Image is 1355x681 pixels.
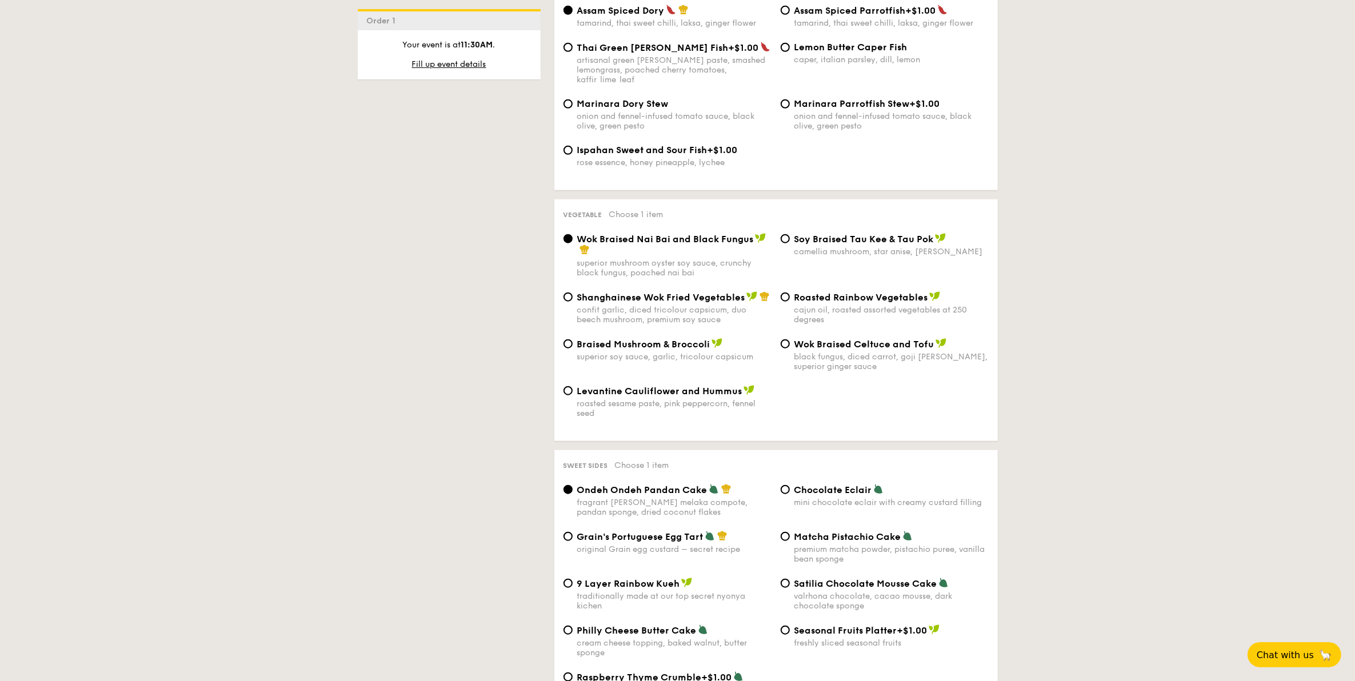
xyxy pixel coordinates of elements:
img: icon-vegetarian.fe4039eb.svg [709,484,719,494]
div: superior mushroom oyster soy sauce, crunchy black fungus, poached nai bai [577,258,772,278]
img: icon-vegan.f8ff3823.svg [744,385,755,395]
span: 🦙 [1318,648,1332,662]
div: onion and fennel-infused tomato sauce, black olive, green pesto [577,111,772,131]
input: Grain's Portuguese Egg Tartoriginal Grain egg custard – secret recipe [563,532,573,541]
span: Chat with us [1257,650,1314,660]
button: Chat with us🦙 [1248,642,1341,667]
input: Assam Spiced Dorytamarind, thai sweet chilli, laksa, ginger flower [563,6,573,15]
div: camellia mushroom, star anise, [PERSON_NAME] [794,247,989,257]
span: Shanghainese Wok Fried Vegetables [577,292,745,303]
img: icon-chef-hat.a58ddaea.svg [678,5,689,15]
img: icon-vegetarian.fe4039eb.svg [873,484,884,494]
img: icon-vegan.f8ff3823.svg [929,291,941,302]
input: Seasonal Fruits Platter+$1.00freshly sliced seasonal fruits [781,626,790,635]
input: Roasted Rainbow Vegetablescajun oil, roasted assorted vegetables at 250 degrees [781,293,790,302]
img: icon-vegetarian.fe4039eb.svg [902,531,913,541]
img: icon-vegan.f8ff3823.svg [746,291,758,302]
span: Roasted Rainbow Vegetables [794,292,928,303]
span: Thai Green [PERSON_NAME] Fish [577,42,729,53]
span: Levantine Cauliflower and Hummus [577,386,742,396]
input: Marinara Parrotfish Stew+$1.00onion and fennel-infused tomato sauce, black olive, green pesto [781,99,790,109]
span: ⁠Soy Braised Tau Kee & Tau Pok [794,234,934,245]
div: black fungus, diced carrot, goji [PERSON_NAME], superior ginger sauce [794,352,989,371]
input: Satilia Chocolate Mousse Cakevalrhona chocolate, cacao mousse, dark chocolate sponge [781,579,790,588]
span: Satilia Chocolate Mousse Cake [794,578,937,589]
input: Philly Cheese Butter Cakecream cheese topping, baked walnut, butter sponge [563,626,573,635]
input: Chocolate Eclairmini chocolate eclair with creamy custard filling [781,485,790,494]
input: Ispahan Sweet and Sour Fish+$1.00rose essence, honey pineapple, lychee [563,146,573,155]
div: traditionally made at our top secret nyonya kichen [577,591,772,611]
div: mini chocolate eclair with creamy custard filling [794,498,989,507]
span: Ondeh Ondeh Pandan Cake [577,484,708,495]
span: Matcha Pistachio Cake [794,531,901,542]
input: Braised Mushroom & Broccolisuperior soy sauce, garlic, tricolour capsicum [563,339,573,348]
div: superior soy sauce, garlic, tricolour capsicum [577,352,772,362]
div: caper, italian parsley, dill, lemon [794,55,989,65]
input: Ondeh Ondeh Pandan Cakefragrant [PERSON_NAME] melaka compote, pandan sponge, dried coconut flakes [563,485,573,494]
span: +$1.00 [910,98,940,109]
div: artisanal green [PERSON_NAME] paste, smashed lemongrass, poached cherry tomatoes, kaffir lime leaf [577,55,772,85]
div: freshly sliced seasonal fruits [794,638,989,648]
input: ⁠Soy Braised Tau Kee & Tau Pokcamellia mushroom, star anise, [PERSON_NAME] [781,234,790,243]
div: cajun oil, roasted assorted vegetables at 250 degrees [794,305,989,325]
img: icon-vegan.f8ff3823.svg [936,338,947,348]
span: Marinara Parrotfish Stew [794,98,910,109]
span: Vegetable [563,211,602,219]
span: Braised Mushroom & Broccoli [577,339,710,350]
img: icon-vegan.f8ff3823.svg [681,578,693,588]
span: Wok Braised Nai Bai and Black Fungus [577,234,754,245]
div: cream cheese topping, baked walnut, butter sponge [577,638,772,658]
span: Chocolate Eclair [794,484,872,495]
input: Wok Braised Celtuce and Tofublack fungus, diced carrot, goji [PERSON_NAME], superior ginger sauce [781,339,790,348]
div: tamarind, thai sweet chilli, laksa, ginger flower [794,18,989,28]
img: icon-vegan.f8ff3823.svg [755,233,766,243]
strong: 11:30AM [461,40,493,50]
div: confit garlic, diced tricolour capsicum, duo beech mushroom, premium soy sauce [577,305,772,325]
div: valrhona chocolate, cacao mousse, dark chocolate sponge [794,591,989,611]
input: Thai Green [PERSON_NAME] Fish+$1.00artisanal green [PERSON_NAME] paste, smashed lemongrass, poach... [563,43,573,52]
img: icon-vegan.f8ff3823.svg [935,233,946,243]
img: icon-vegan.f8ff3823.svg [712,338,723,348]
span: Marinara Dory Stew [577,98,669,109]
div: tamarind, thai sweet chilli, laksa, ginger flower [577,18,772,28]
span: +$1.00 [906,5,936,16]
input: Shanghainese Wok Fried Vegetablesconfit garlic, diced tricolour capsicum, duo beech mushroom, pre... [563,293,573,302]
span: Philly Cheese Butter Cake [577,625,697,636]
img: icon-vegetarian.fe4039eb.svg [698,624,708,635]
div: premium matcha powder, pistachio puree, vanilla bean sponge [794,544,989,564]
div: roasted sesame paste, pink peppercorn, fennel seed [577,399,772,418]
input: Marinara Dory Stewonion and fennel-infused tomato sauce, black olive, green pesto [563,99,573,109]
span: +$1.00 [897,625,928,636]
span: Order 1 [367,16,401,26]
span: Choose 1 item [609,210,663,219]
div: rose essence, honey pineapple, lychee [577,158,772,167]
input: Lemon Butter Caper Fishcaper, italian parsley, dill, lemon [781,43,790,52]
span: Grain's Portuguese Egg Tart [577,531,704,542]
div: fragrant [PERSON_NAME] melaka compote, pandan sponge, dried coconut flakes [577,498,772,517]
input: Levantine Cauliflower and Hummusroasted sesame paste, pink peppercorn, fennel seed [563,386,573,395]
input: Wok Braised Nai Bai and Black Fungussuperior mushroom oyster soy sauce, crunchy black fungus, poa... [563,234,573,243]
span: Wok Braised Celtuce and Tofu [794,339,934,350]
img: icon-spicy.37a8142b.svg [760,42,770,52]
img: icon-vegetarian.fe4039eb.svg [705,531,715,541]
img: icon-spicy.37a8142b.svg [937,5,948,15]
img: icon-vegetarian.fe4039eb.svg [938,578,949,588]
span: Choose 1 item [615,460,669,470]
span: Ispahan Sweet and Sour Fish [577,145,708,155]
span: 9 Layer Rainbow Kueh [577,578,680,589]
span: Lemon Butter Caper Fish [794,42,908,53]
input: Assam Spiced Parrotfish+$1.00tamarind, thai sweet chilli, laksa, ginger flower [781,6,790,15]
span: Sweet sides [563,462,608,470]
div: original Grain egg custard – secret recipe [577,544,772,554]
span: Fill up event details [412,59,486,69]
span: +$1.00 [708,145,738,155]
input: Matcha Pistachio Cakepremium matcha powder, pistachio puree, vanilla bean sponge [781,532,790,541]
span: Seasonal Fruits Platter [794,625,897,636]
img: icon-chef-hat.a58ddaea.svg [717,531,728,541]
img: icon-chef-hat.a58ddaea.svg [721,484,732,494]
img: icon-vegan.f8ff3823.svg [929,624,940,635]
span: Assam Spiced Parrotfish [794,5,906,16]
div: onion and fennel-infused tomato sauce, black olive, green pesto [794,111,989,131]
input: 9 Layer Rainbow Kuehtraditionally made at our top secret nyonya kichen [563,579,573,588]
p: Your event is at . [367,39,531,51]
